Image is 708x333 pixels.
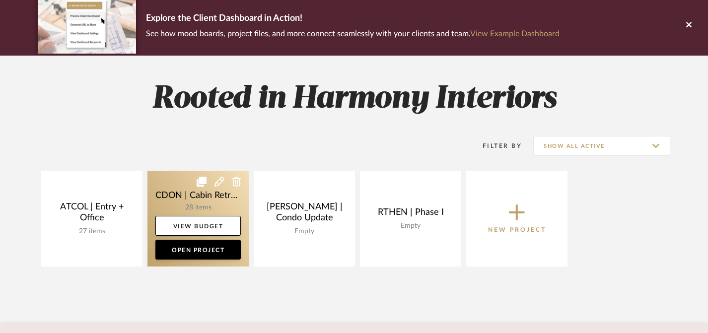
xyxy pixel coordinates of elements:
[368,207,453,222] div: RTHEN | Phase I
[470,141,522,151] div: Filter By
[368,222,453,230] div: Empty
[49,201,135,227] div: ATCOL | Entry + Office
[146,11,560,27] p: Explore the Client Dashboard in Action!
[155,240,241,260] a: Open Project
[262,227,347,236] div: Empty
[470,30,560,38] a: View Example Dashboard
[488,225,546,235] p: New Project
[49,227,135,236] div: 27 items
[155,216,241,236] a: View Budget
[262,201,347,227] div: [PERSON_NAME] | Condo Update
[146,27,560,41] p: See how mood boards, project files, and more connect seamlessly with your clients and team.
[466,171,567,266] button: New Project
